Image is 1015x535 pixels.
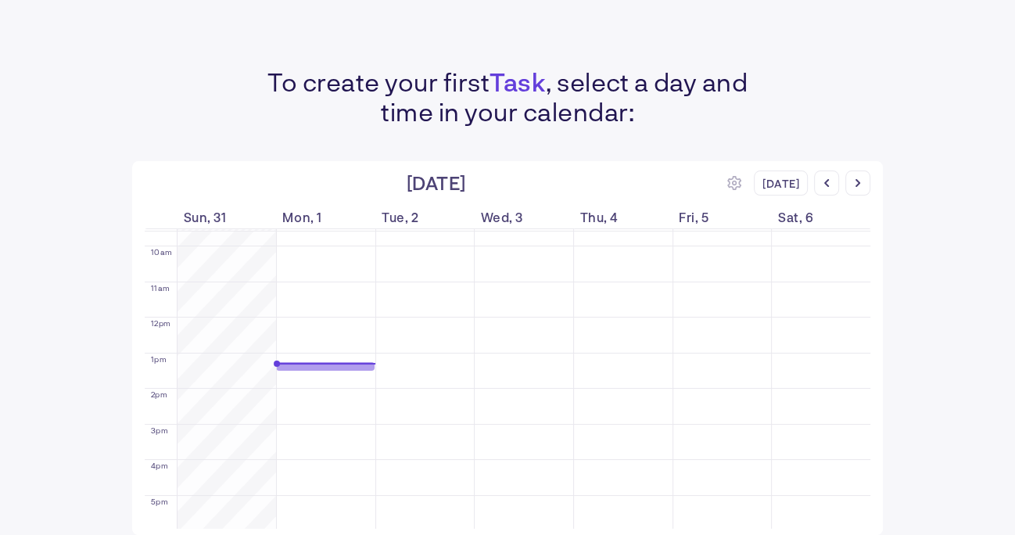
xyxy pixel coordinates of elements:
strong: Task [490,66,546,96]
a: Sun, 31 [184,208,277,226]
div: 11am [151,284,170,292]
div: 10am [151,248,173,256]
a: Mon, 1 [282,208,375,226]
div: 5pm [151,497,169,505]
div: 1pm [151,355,167,363]
div: 12pm [151,319,171,327]
a: Fri, 5 [679,208,772,226]
a: Sat, 6 [778,208,871,226]
a: Tue, 2 [382,208,475,226]
div: 3pm [151,426,169,434]
a: Wed, 3 [481,208,574,226]
div: [DATE] [406,171,465,196]
div: 2pm [151,390,168,398]
div: 4pm [151,461,169,469]
div: [DATE] [754,171,808,196]
a: Thu, 4 [580,208,673,226]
